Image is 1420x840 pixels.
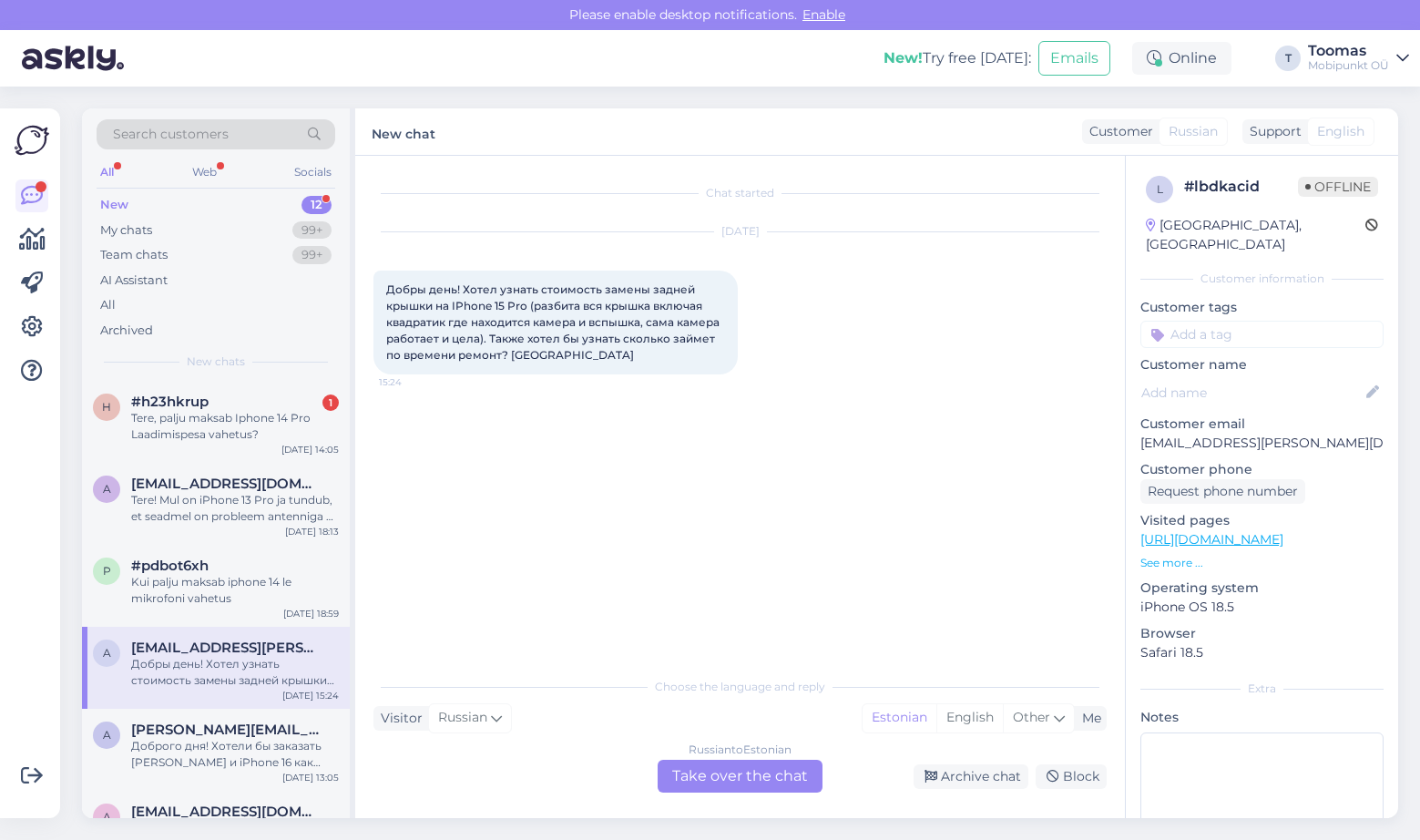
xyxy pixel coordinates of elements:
[189,160,220,184] div: Web
[1140,579,1384,598] p: Operating system
[373,679,1107,695] div: Choose the language and reply
[131,804,321,820] span: andreimaleva@gmail.com
[1140,643,1384,662] p: Safari 18.5
[1038,41,1110,76] button: Emails
[936,704,1003,732] div: English
[100,246,168,264] div: Team chats
[282,689,339,702] div: [DATE] 15:24
[292,246,332,264] div: 99+
[1140,479,1305,504] div: Request phone number
[373,709,423,728] div: Visitor
[379,375,447,389] span: 15:24
[103,646,111,660] span: a
[15,123,49,158] img: Askly Logo
[103,810,111,824] span: a
[187,353,245,370] span: New chats
[113,125,229,144] span: Search customers
[1146,216,1365,254] div: [GEOGRAPHIC_DATA], [GEOGRAPHIC_DATA]
[291,160,335,184] div: Socials
[1140,298,1384,317] p: Customer tags
[1242,122,1302,141] div: Support
[1036,764,1107,789] div: Block
[281,443,339,456] div: [DATE] 14:05
[131,394,209,410] span: #h23hkrup
[884,49,923,67] b: New!
[100,271,168,290] div: AI Assistant
[103,482,111,496] span: a
[131,640,321,656] span: alexei.katsman@gmail.com
[97,160,117,184] div: All
[131,656,339,689] div: Добры день! Хотел узнать стоимость замены задней крышки на IPhone 15 Pro (разбита вся крышка вклю...
[1140,681,1384,697] div: Extra
[131,410,339,443] div: Tere, palju maksab Iphone 14 Pro Laadimispesa vahetus?
[100,322,153,340] div: Archived
[100,196,128,214] div: New
[884,47,1031,69] div: Try free [DATE]:
[1140,555,1384,571] p: See more ...
[1140,598,1384,617] p: iPhone OS 18.5
[689,742,792,758] div: Russian to Estonian
[1132,42,1231,75] div: Online
[1184,176,1298,198] div: # lbdkacid
[131,492,339,525] div: Tere! Mul on iPhone 13 Pro ja tundub, et seadmel on probleem antenniga — mobiilne internet ei töö...
[285,525,339,538] div: [DATE] 18:13
[1317,122,1364,141] span: English
[131,476,321,492] span: akuznetsova347@gmail.com
[1275,46,1301,71] div: T
[1140,434,1384,453] p: [EMAIL_ADDRESS][PERSON_NAME][DOMAIN_NAME]
[1140,355,1384,374] p: Customer name
[283,607,339,620] div: [DATE] 18:59
[301,196,332,214] div: 12
[1140,708,1384,727] p: Notes
[131,738,339,771] div: Доброго дня! Хотели бы заказать [PERSON_NAME] и iPhone 16 как юридическое лицо, куда можно обрати...
[373,223,1107,240] div: [DATE]
[1169,122,1218,141] span: Russian
[131,558,209,574] span: #pdbot6xh
[1308,44,1409,73] a: ToomasMobipunkt OÜ
[1140,415,1384,434] p: Customer email
[1140,624,1384,643] p: Browser
[386,282,722,362] span: Добры день! Хотел узнать стоимость замены задней крышки на IPhone 15 Pro (разбита вся крышка вклю...
[1308,58,1389,73] div: Mobipunkt OÜ
[322,394,339,411] div: 1
[292,221,332,240] div: 99+
[103,728,111,742] span: a
[1157,182,1163,196] span: l
[372,119,435,144] label: New chat
[100,296,116,314] div: All
[658,760,822,793] div: Take over the chat
[438,708,487,728] span: Russian
[103,564,111,578] span: p
[863,704,936,732] div: Estonian
[914,764,1028,789] div: Archive chat
[282,771,339,784] div: [DATE] 13:05
[1140,321,1384,348] input: Add a tag
[131,722,321,738] span: a.popova@blak-it.com
[100,221,152,240] div: My chats
[373,185,1107,201] div: Chat started
[102,400,111,414] span: h
[1140,460,1384,479] p: Customer phone
[1140,511,1384,530] p: Visited pages
[1308,44,1389,58] div: Toomas
[131,574,339,607] div: Kui palju maksab iphone 14 le mikrofoni vahetus
[797,6,851,23] span: Enable
[1075,709,1101,728] div: Me
[1013,709,1050,725] span: Other
[1082,122,1153,141] div: Customer
[1140,531,1283,548] a: [URL][DOMAIN_NAME]
[1298,177,1378,197] span: Offline
[1140,271,1384,287] div: Customer information
[1141,383,1363,403] input: Add name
